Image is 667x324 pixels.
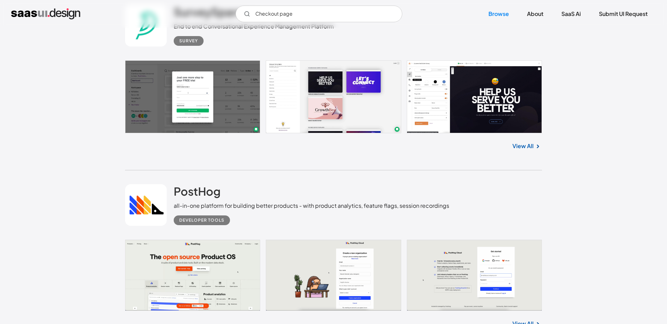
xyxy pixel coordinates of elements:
input: Search UI designs you're looking for... [236,6,402,22]
form: Email Form [236,6,402,22]
h2: PostHog [174,184,221,198]
a: View All [512,142,534,150]
a: Browse [480,6,517,22]
a: home [11,8,80,19]
div: Survey [179,37,198,45]
a: PostHog [174,184,221,202]
a: SaaS Ai [553,6,589,22]
div: all-in-one platform for building better products - with product analytics, feature flags, session... [174,202,449,210]
a: Submit UI Request [591,6,656,22]
a: About [519,6,552,22]
div: Developer tools [179,216,224,224]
